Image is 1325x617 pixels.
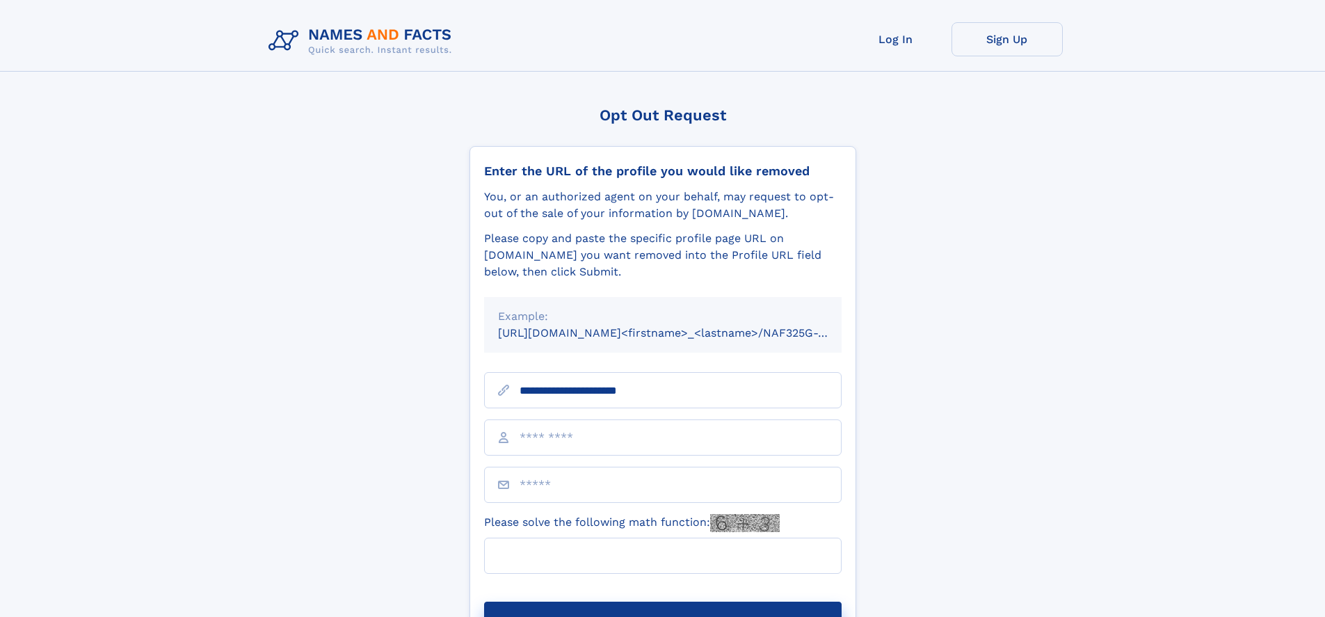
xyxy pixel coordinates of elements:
div: Opt Out Request [469,106,856,124]
div: Please copy and paste the specific profile page URL on [DOMAIN_NAME] you want removed into the Pr... [484,230,842,280]
small: [URL][DOMAIN_NAME]<firstname>_<lastname>/NAF325G-xxxxxxxx [498,326,868,339]
a: Log In [840,22,951,56]
div: Example: [498,308,828,325]
div: You, or an authorized agent on your behalf, may request to opt-out of the sale of your informatio... [484,189,842,222]
div: Enter the URL of the profile you would like removed [484,163,842,179]
label: Please solve the following math function: [484,514,780,532]
img: Logo Names and Facts [263,22,463,60]
a: Sign Up [951,22,1063,56]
